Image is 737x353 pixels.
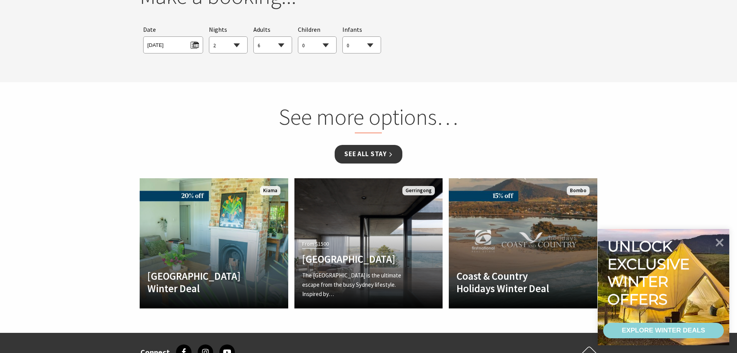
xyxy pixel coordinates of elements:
[221,103,516,134] h2: See more options…
[209,25,227,35] span: Nights
[622,323,705,338] div: EXPLORE WINTER DEALS
[294,178,443,308] a: Another Image Used From $1500 [GEOGRAPHIC_DATA] The [GEOGRAPHIC_DATA] is the ultimate escape from...
[253,26,270,33] span: Adults
[209,25,248,54] div: Choose a number of nights
[147,39,199,49] span: [DATE]
[147,270,258,295] h4: [GEOGRAPHIC_DATA] Winter Deal
[607,238,693,308] div: Unlock exclusive winter offers
[603,323,724,338] a: EXPLORE WINTER DEALS
[302,253,413,265] h4: [GEOGRAPHIC_DATA]
[457,270,567,295] h4: Coast & Country Holidays Winter Deal
[140,178,288,308] a: Another Image Used [GEOGRAPHIC_DATA] Winter Deal Kiama
[302,239,329,248] span: From $1500
[449,178,597,308] a: Another Image Used Coast & Country Holidays Winter Deal Bombo
[567,186,590,196] span: Bombo
[298,26,320,33] span: Children
[143,26,156,33] span: Date
[302,271,413,299] p: The [GEOGRAPHIC_DATA] is the ultimate escape from the busy Sydney lifestyle. Inspired by…
[260,186,280,196] span: Kiama
[402,186,435,196] span: Gerringong
[143,25,203,54] div: Please choose your desired arrival date
[342,26,362,33] span: Infants
[335,145,402,163] a: See all Stay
